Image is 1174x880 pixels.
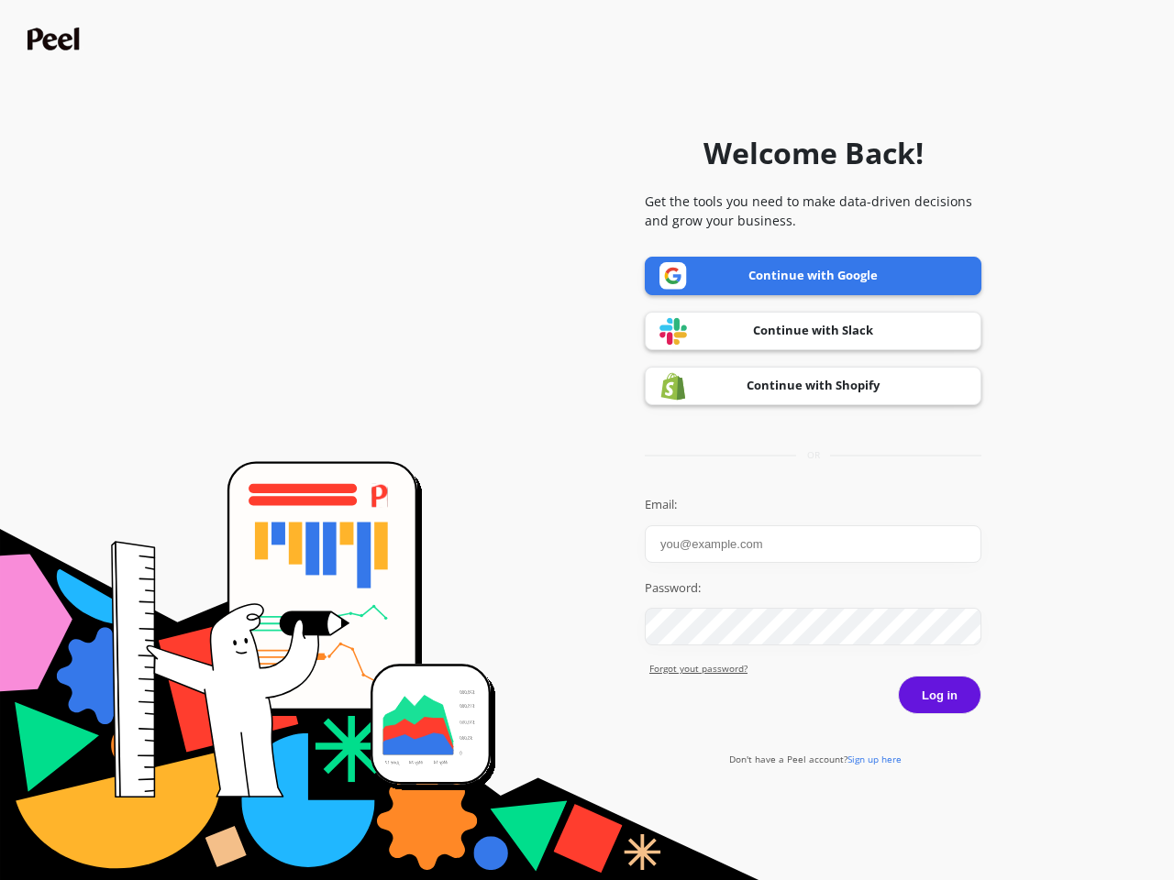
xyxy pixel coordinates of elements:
[659,262,687,290] img: Google logo
[645,257,981,295] a: Continue with Google
[703,131,924,175] h1: Welcome Back!
[649,662,981,676] a: Forgot yout password?
[645,448,981,462] div: or
[659,372,687,401] img: Shopify logo
[645,579,981,598] label: Password:
[847,753,902,765] span: Sign up here
[645,496,981,514] label: Email:
[729,753,902,765] a: Don't have a Peel account?Sign up here
[659,317,687,346] img: Slack logo
[645,367,981,405] a: Continue with Shopify
[28,27,84,50] img: Peel
[898,676,981,714] button: Log in
[645,192,981,230] p: Get the tools you need to make data-driven decisions and grow your business.
[645,525,981,563] input: you@example.com
[645,312,981,350] a: Continue with Slack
